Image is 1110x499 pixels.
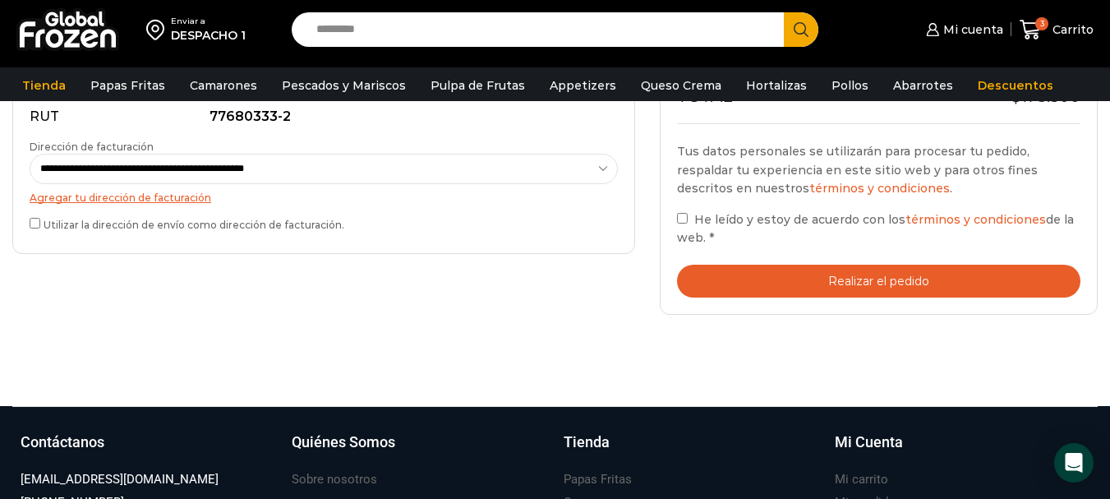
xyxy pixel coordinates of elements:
a: Papas Fritas [82,70,173,101]
a: términos y condiciones [905,212,1046,227]
label: Dirección de facturación [30,140,618,184]
span: He leído y estoy de acuerdo con los de la web. [677,212,1074,245]
h3: Mi Cuenta [835,432,903,453]
abbr: requerido [709,230,714,245]
a: Pulpa de Frutas [422,70,533,101]
button: Realizar el pedido [677,265,1080,298]
a: Pescados y Mariscos [274,70,414,101]
div: Open Intercom Messenger [1054,443,1094,483]
div: 77680333-2 [210,108,610,127]
a: Contáctanos [21,432,275,469]
h3: Mi carrito [835,471,888,488]
span: Carrito [1048,21,1094,38]
h3: Papas Fritas [564,471,632,488]
label: Utilizar la dirección de envío como dirección de facturación. [30,215,618,232]
a: Agregar tu dirección de facturación [30,192,211,204]
a: Pollos [823,70,877,101]
span: Mi cuenta [939,21,1003,38]
div: Enviar a [171,16,246,27]
p: Tus datos personales se utilizarán para procesar tu pedido, respaldar tu experiencia en este siti... [677,142,1080,197]
a: Sobre nosotros [292,469,377,491]
span: 3 [1035,17,1048,30]
a: Papas Fritas [564,469,632,491]
button: Search button [784,12,818,47]
div: DESPACHO 1 [171,27,246,44]
a: Tienda [14,70,74,101]
a: Quiénes Somos [292,432,546,469]
a: Mi Cuenta [835,432,1089,469]
a: Mi cuenta [922,13,1002,46]
select: Dirección de facturación [30,154,618,184]
a: Camarones [182,70,265,101]
h3: Sobre nosotros [292,471,377,488]
a: [EMAIL_ADDRESS][DOMAIN_NAME] [21,469,219,491]
h3: Quiénes Somos [292,432,395,453]
a: Abarrotes [885,70,961,101]
a: 3 Carrito [1020,11,1094,49]
a: Tienda [564,432,818,469]
h3: [EMAIL_ADDRESS][DOMAIN_NAME] [21,471,219,488]
a: Hortalizas [738,70,815,101]
a: Mi carrito [835,469,888,491]
input: He leído y estoy de acuerdo con lostérminos y condicionesde la web. * [677,213,688,224]
a: Queso Crema [633,70,730,101]
div: RUT [30,108,206,127]
th: Total [677,80,965,122]
input: Utilizar la dirección de envío como dirección de facturación. [30,218,40,229]
a: Descuentos [970,70,1062,101]
a: Appetizers [541,70,624,101]
a: términos y condiciones [809,181,950,196]
h3: Contáctanos [21,432,104,453]
img: address-field-icon.svg [146,16,171,44]
h3: Tienda [564,432,610,453]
